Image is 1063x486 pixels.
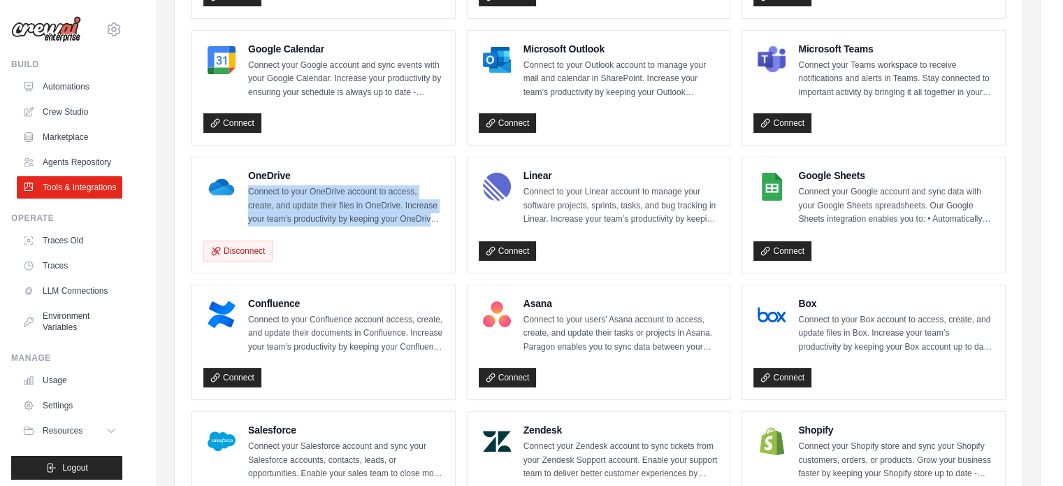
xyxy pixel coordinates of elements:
a: Agents Repository [17,151,122,173]
a: Connect [479,241,537,261]
img: OneDrive Logo [208,173,236,201]
a: Traces Old [17,229,122,252]
img: Microsoft Outlook Logo [483,46,511,74]
img: Linear Logo [483,173,511,201]
h4: Salesforce [248,423,444,437]
p: Connect your Google account and sync events with your Google Calendar. Increase your productivity... [248,59,444,100]
img: Box Logo [758,301,786,329]
button: Logout [11,456,122,480]
a: Connect [753,241,811,261]
a: Marketplace [17,126,122,148]
h4: Shopify [798,423,994,437]
img: Shopify Logo [758,427,786,455]
a: Connect [203,368,261,387]
a: Settings [17,394,122,417]
div: Operate [11,213,122,224]
span: Logout [62,462,88,473]
img: Asana Logo [483,301,511,329]
h4: Google Calendar [248,42,444,56]
a: Connect [753,368,811,387]
h4: Confluence [248,296,444,310]
p: Connect your Salesforce account and sync your Salesforce accounts, contacts, leads, or opportunit... [248,440,444,481]
a: Crew Studio [17,101,122,123]
p: Connect your Zendesk account to sync tickets from your Zendesk Support account. Enable your suppo... [523,440,719,481]
img: Microsoft Teams Logo [758,46,786,74]
a: Traces [17,255,122,277]
h4: Zendesk [523,423,719,437]
p: Connect to your Outlook account to manage your mail and calendar in SharePoint. Increase your tea... [523,59,719,100]
h4: Microsoft Outlook [523,42,719,56]
a: Environment Variables [17,305,122,338]
button: Disconnect [203,241,273,262]
p: Connect to your Confluence account access, create, and update their documents in Confluence. Incr... [248,313,444,355]
a: Connect [753,113,811,133]
h4: Box [798,296,994,310]
img: Salesforce Logo [208,427,236,455]
img: Zendesk Logo [483,427,511,455]
p: Connect your Teams workspace to receive notifications and alerts in Teams. Stay connected to impo... [798,59,994,100]
p: Connect your Shopify store and sync your Shopify customers, orders, or products. Grow your busine... [798,440,994,481]
p: Connect to your Box account to access, create, and update files in Box. Increase your team’s prod... [798,313,994,355]
div: Manage [11,352,122,364]
h4: Linear [523,169,719,183]
a: Automations [17,76,122,98]
p: Connect to your OneDrive account to access, create, and update their files in OneDrive. Increase ... [248,185,444,227]
p: Connect your Google account and sync data with your Google Sheets spreadsheets. Our Google Sheets... [798,185,994,227]
p: Connect to your users’ Asana account to access, create, and update their tasks or projects in Asa... [523,313,719,355]
a: Connect [479,368,537,387]
h4: Google Sheets [798,169,994,183]
button: Resources [17,420,122,442]
h4: Asana [523,296,719,310]
a: Connect [203,113,261,133]
h4: Microsoft Teams [798,42,994,56]
a: Connect [479,113,537,133]
a: Usage [17,369,122,392]
img: Confluence Logo [208,301,236,329]
img: Logo [11,16,81,43]
a: Tools & Integrations [17,176,122,199]
a: LLM Connections [17,280,122,302]
img: Google Calendar Logo [208,46,236,74]
img: Google Sheets Logo [758,173,786,201]
h4: OneDrive [248,169,444,183]
div: Build [11,59,122,70]
span: Resources [43,425,82,436]
p: Connect to your Linear account to manage your software projects, sprints, tasks, and bug tracking... [523,185,719,227]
